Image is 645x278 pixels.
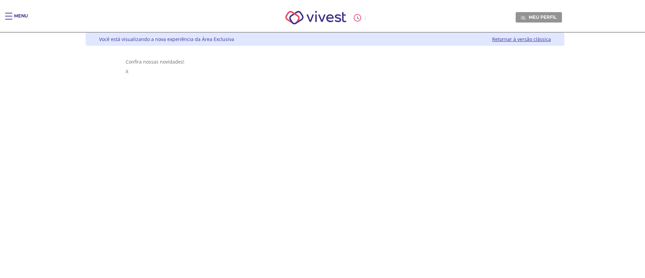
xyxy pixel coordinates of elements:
a: Meu perfil [516,12,562,22]
span: Meu perfil [529,14,557,20]
div: Vivest [81,33,564,278]
a: Retornar à versão clássica [492,36,551,42]
span: X [126,68,128,75]
div: : [354,14,367,22]
div: Confira nossas novidades! [126,58,525,65]
img: Vivest [278,3,354,32]
div: Você está visualizando a nova experiência da Área Exclusiva [99,36,234,42]
img: Meu perfil [521,15,526,20]
div: Menu [14,13,28,26]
